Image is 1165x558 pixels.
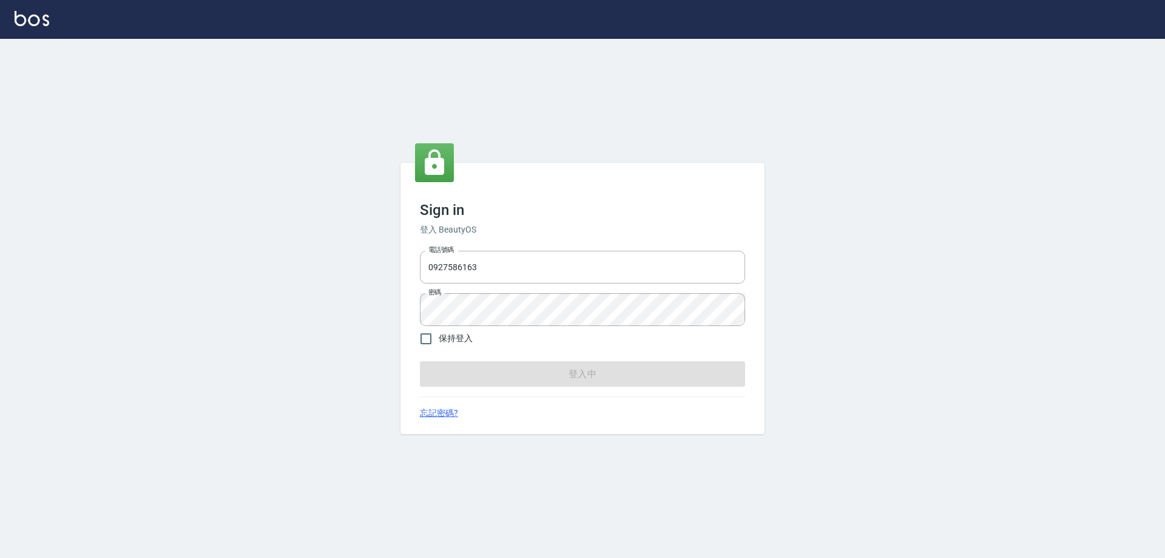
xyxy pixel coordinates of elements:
span: 保持登入 [439,332,473,345]
label: 電話號碼 [428,245,454,254]
h6: 登入 BeautyOS [420,223,745,236]
img: Logo [15,11,49,26]
label: 密碼 [428,288,441,297]
a: 忘記密碼? [420,407,458,420]
h3: Sign in [420,202,745,219]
